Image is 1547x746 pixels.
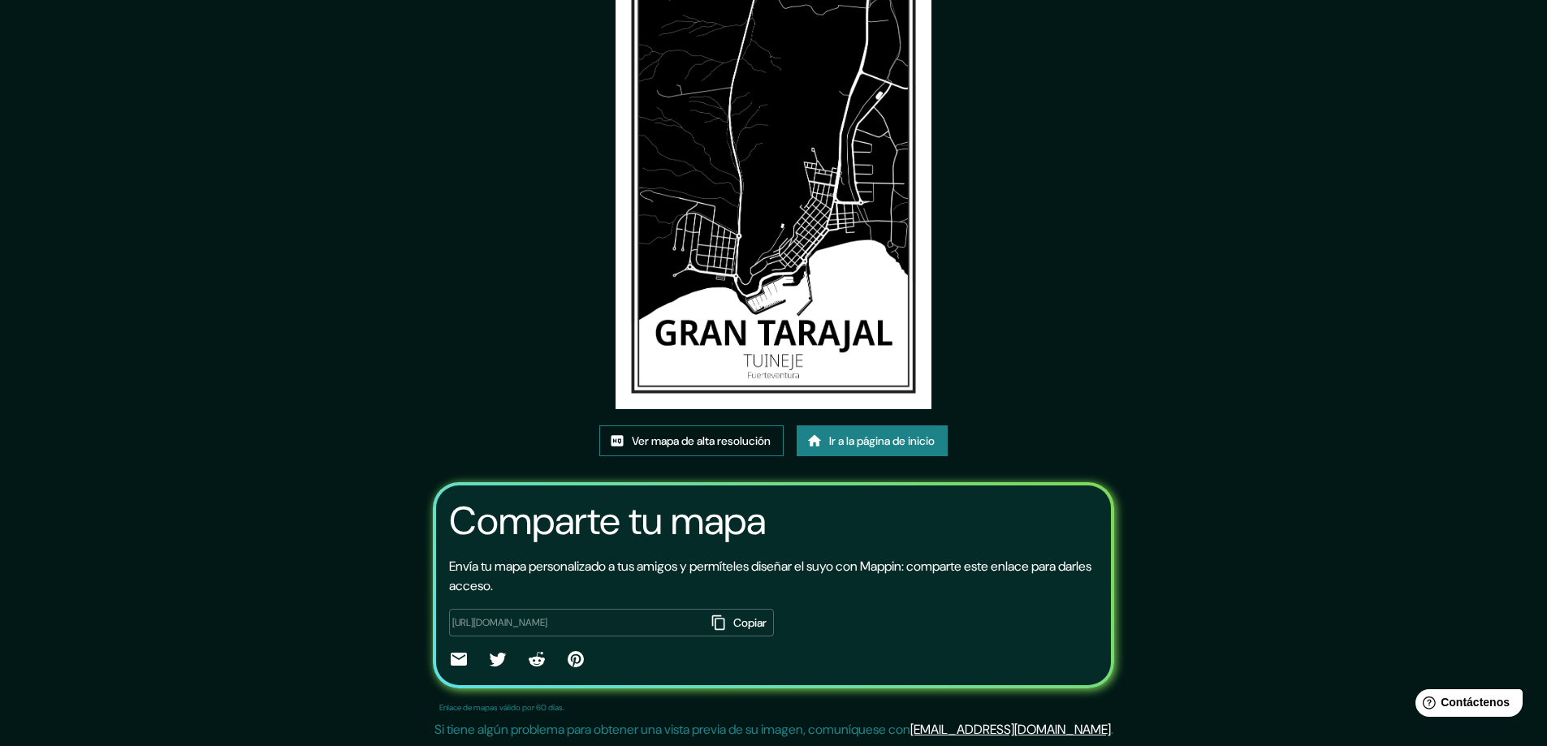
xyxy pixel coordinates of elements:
font: . [1111,721,1113,738]
font: Copiar [733,615,767,630]
font: Ver mapa de alta resolución [632,434,771,449]
a: Ir a la página de inicio [797,425,948,456]
a: [EMAIL_ADDRESS][DOMAIN_NAME] [910,721,1111,738]
font: Enlace de mapas válido por 60 días. [439,702,564,713]
font: Ir a la página de inicio [829,434,935,449]
font: Comparte tu mapa [449,495,766,546]
a: Ver mapa de alta resolución [599,425,784,456]
button: Copiar [707,609,774,636]
iframe: Lanzador de widgets de ayuda [1402,683,1529,728]
font: Si tiene algún problema para obtener una vista previa de su imagen, comuníquese con [434,721,910,738]
font: Envía tu mapa personalizado a tus amigos y permíteles diseñar el suyo con Mappin: comparte este e... [449,558,1091,594]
